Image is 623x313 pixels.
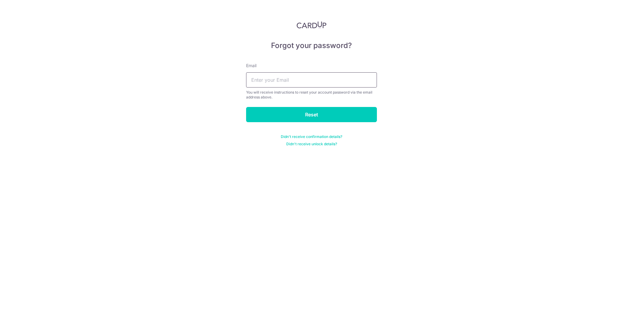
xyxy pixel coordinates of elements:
a: Didn't receive confirmation details? [281,134,342,139]
div: You will receive instructions to reset your account password via the email address above. [246,90,377,100]
input: Enter your Email [246,72,377,88]
h5: Forgot your password? [246,41,377,50]
input: Reset [246,107,377,122]
a: Didn't receive unlock details? [286,142,337,146]
label: Email [246,63,256,69]
img: CardUp Logo [297,21,326,29]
